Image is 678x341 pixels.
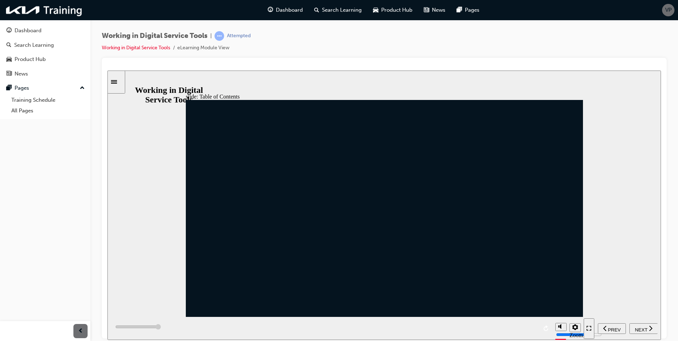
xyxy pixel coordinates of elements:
a: Working in Digital Service Tools [102,45,170,51]
a: guage-iconDashboard [262,3,309,17]
span: pages-icon [457,6,462,15]
img: kia-training [4,3,85,17]
span: up-icon [80,84,85,93]
div: misc controls [444,246,473,269]
span: news-icon [424,6,429,15]
nav: slide navigation [476,246,550,269]
span: news-icon [6,71,12,77]
div: Attempted [227,33,251,39]
a: car-iconProduct Hub [367,3,418,17]
div: Dashboard [15,27,41,35]
span: learningRecordVerb_ATTEMPT-icon [215,31,224,41]
span: NEXT [527,257,540,262]
input: volume [449,261,494,267]
span: search-icon [314,6,319,15]
a: All Pages [9,105,88,116]
span: search-icon [6,42,11,49]
span: Dashboard [276,6,303,14]
span: | [210,32,212,40]
span: guage-icon [268,6,273,15]
div: Search Learning [14,41,54,49]
a: Training Schedule [9,95,88,106]
span: car-icon [373,6,378,15]
span: guage-icon [6,28,12,34]
div: Pages [15,84,29,92]
a: pages-iconPages [451,3,485,17]
button: Pages [3,82,88,95]
span: PREV [500,257,513,262]
span: Product Hub [381,6,412,14]
button: Enter full-screen mode [476,248,487,268]
a: Search Learning [3,39,88,52]
button: replay [434,253,444,263]
li: eLearning Module View [177,44,229,52]
span: prev-icon [78,327,83,336]
button: previous [490,253,518,263]
span: Working in Digital Service Tools [102,32,207,40]
input: slide progress [8,253,54,259]
a: news-iconNews [418,3,451,17]
a: Dashboard [3,24,88,37]
a: search-iconSearch Learning [309,3,367,17]
a: Product Hub [3,53,88,66]
button: DashboardSearch LearningProduct HubNews [3,23,88,82]
a: News [3,67,88,80]
span: Search Learning [322,6,362,14]
button: Settings [462,253,473,262]
span: News [432,6,445,14]
button: Mute (Ctrl+Alt+M) [448,252,459,261]
label: Zoom to fit [462,262,476,280]
span: car-icon [6,56,12,63]
span: Pages [465,6,479,14]
button: VP [662,4,674,16]
div: News [15,70,28,78]
div: playback controls [4,246,444,269]
button: next [522,253,550,263]
span: pages-icon [6,85,12,91]
span: VP [665,6,672,14]
div: Product Hub [15,55,46,63]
